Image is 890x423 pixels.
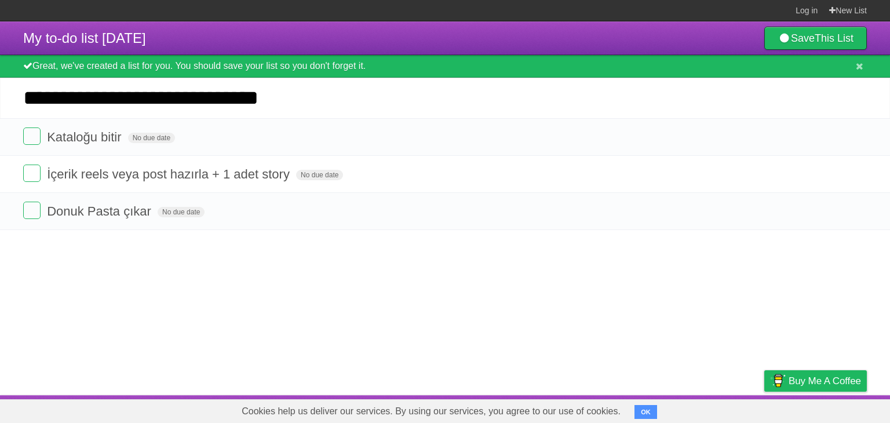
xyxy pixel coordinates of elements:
[710,398,735,420] a: Terms
[47,167,293,181] span: İçerik reels veya post hazırla + 1 adet story
[815,32,853,44] b: This List
[23,202,41,219] label: Done
[749,398,779,420] a: Privacy
[158,207,205,217] span: No due date
[23,127,41,145] label: Done
[794,398,867,420] a: Suggest a feature
[789,371,861,391] span: Buy me a coffee
[23,30,146,46] span: My to-do list [DATE]
[764,27,867,50] a: SaveThis List
[764,370,867,392] a: Buy me a coffee
[634,405,657,419] button: OK
[23,165,41,182] label: Done
[648,398,695,420] a: Developers
[47,130,124,144] span: Kataloğu bitir
[230,400,632,423] span: Cookies help us deliver our services. By using our services, you agree to our use of cookies.
[770,371,786,391] img: Buy me a coffee
[47,204,154,218] span: Donuk Pasta çıkar
[296,170,343,180] span: No due date
[610,398,634,420] a: About
[128,133,175,143] span: No due date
